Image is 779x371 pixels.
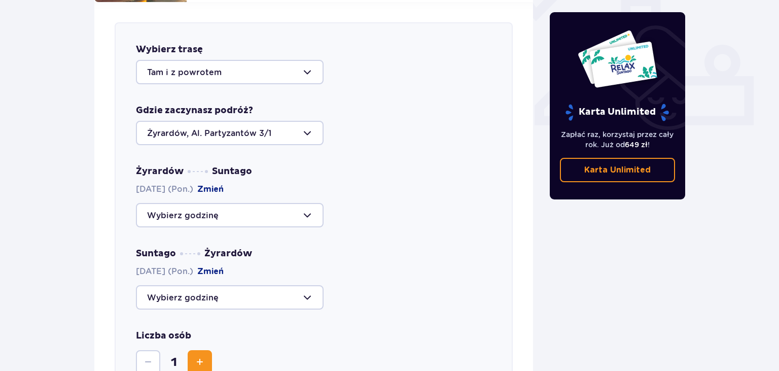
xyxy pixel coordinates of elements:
[188,170,208,173] img: dots
[560,158,676,182] a: Karta Unlimited
[212,165,252,178] span: Suntago
[204,248,252,260] span: Żyrardów
[136,165,184,178] span: Żyrardów
[560,129,676,150] p: Zapłać raz, korzystaj przez cały rok. Już od !
[197,184,224,195] button: Zmień
[136,248,176,260] span: Suntago
[136,44,203,56] p: Wybierz trasę
[162,355,186,370] span: 1
[136,330,191,342] p: Liczba osób
[136,266,224,277] span: [DATE] (Pon.)
[625,141,648,149] span: 649 zł
[136,184,224,195] span: [DATE] (Pon.)
[197,266,224,277] button: Zmień
[564,104,670,121] p: Karta Unlimited
[577,29,658,88] img: Dwie karty całoroczne do Suntago z napisem 'UNLIMITED RELAX', na białym tle z tropikalnymi liśćmi...
[180,252,200,255] img: dots
[584,164,651,176] p: Karta Unlimited
[136,105,253,117] p: Gdzie zaczynasz podróż?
